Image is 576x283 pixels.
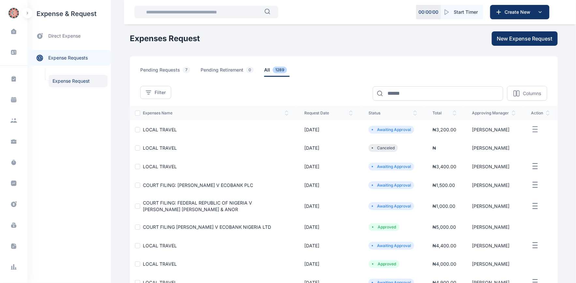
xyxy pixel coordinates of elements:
span: 1289 [273,67,287,73]
span: expenses Name [143,110,289,116]
span: Start Timer [454,9,478,15]
li: Awaiting Approval [371,183,412,188]
span: ₦ 1,000.00 [433,203,456,209]
span: approving manager [472,110,516,116]
td: [PERSON_NAME] [464,194,523,218]
span: ₦ 4,000.00 [433,261,457,267]
td: [PERSON_NAME] [464,255,523,273]
div: expense requests [27,45,111,66]
span: Filter [155,89,166,96]
a: direct expense [27,27,111,45]
button: Columns [507,86,547,101]
li: Awaiting Approval [371,204,412,209]
span: ₦ 1,500.00 [433,182,455,188]
span: request date [304,110,353,116]
td: [PERSON_NAME] [464,157,523,176]
a: LOCAL TRAVEL [143,145,177,151]
td: [DATE] [296,157,361,176]
span: direct expense [48,33,81,40]
li: Approved [371,225,397,230]
span: Create New [502,9,536,15]
span: ₦ 5,000.00 [433,224,456,230]
td: [DATE] [296,120,361,139]
td: [PERSON_NAME] [464,120,523,139]
span: ₦ 3,400.00 [433,164,457,169]
span: New Expense Request [497,35,553,42]
span: status [369,110,417,116]
td: [DATE] [296,194,361,218]
td: [PERSON_NAME] [464,176,523,194]
td: [DATE] [296,255,361,273]
td: [DATE] [296,236,361,255]
li: Awaiting Approval [371,243,412,248]
button: Create New [490,5,550,19]
h1: Expenses Request [130,33,200,44]
a: expense requests [27,50,111,66]
a: LOCAL TRAVEL [143,243,177,248]
a: COURT FILING: FEDERAL REPUBLIC OF NIGERIA V [PERSON_NAME] [PERSON_NAME] & ANOR [143,200,252,212]
a: COURT FILING [PERSON_NAME] V ECOBANK NIGERIA LTD [143,224,271,230]
a: LOCAL TRAVEL [143,261,177,267]
p: 00 : 00 : 00 [418,9,439,15]
td: [PERSON_NAME] [464,236,523,255]
td: [PERSON_NAME] [464,139,523,157]
span: action [531,110,550,116]
a: all1289 [264,67,297,77]
span: ₦ 4,400.00 [433,243,457,248]
a: pending requests7 [140,67,201,77]
td: [DATE] [296,139,361,157]
li: Approved [371,261,397,267]
li: Awaiting Approval [371,127,412,132]
a: pending retirement0 [201,67,264,77]
button: Filter [140,86,171,99]
td: [DATE] [296,176,361,194]
p: Columns [523,90,541,97]
span: pending retirement [201,67,256,77]
li: Canceled [371,145,395,151]
td: [PERSON_NAME] [464,218,523,236]
a: COURT FILING: [PERSON_NAME] V ECOBANK PLC [143,182,253,188]
span: 0 [246,67,254,73]
li: Awaiting Approval [371,164,412,169]
a: Expense Request [49,75,108,87]
td: [DATE] [296,218,361,236]
a: LOCAL TRAVEL [143,164,177,169]
span: ₦ 3,200.00 [433,127,457,132]
button: Start Timer [441,5,483,19]
span: total [433,110,457,116]
button: New Expense Request [492,31,558,46]
span: ₦ [433,145,436,151]
span: 7 [183,67,190,73]
span: pending requests [140,67,193,77]
a: LOCAL TRAVEL [143,127,177,132]
span: all [264,67,290,77]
